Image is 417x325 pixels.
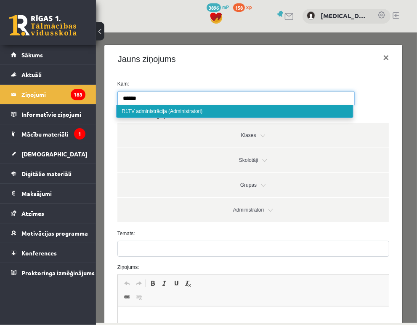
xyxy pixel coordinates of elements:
span: Mācību materiāli [21,130,68,138]
a: Motivācijas programma [11,223,85,243]
img: Nikita Ļahovs [307,11,315,20]
h4: Jauns ziņojums [22,20,80,33]
span: Atzīmes [21,210,44,217]
a: Отменить (Ctrl+Z) [25,245,37,256]
a: Grupas [21,140,293,165]
label: Izvēlies adresātu grupas: [15,80,300,87]
a: [MEDICAL_DATA][PERSON_NAME] [321,11,369,21]
span: Konferences [21,249,57,257]
legend: Ziņojumi [21,85,85,104]
a: Proktoringa izmēģinājums [11,263,85,282]
li: R1TV administrācija (Administratori) [21,73,257,85]
a: Klases [21,91,293,115]
span: Sākums [21,51,43,59]
a: Подчеркнутый (Ctrl+U) [74,245,86,256]
i: 1 [74,128,85,140]
a: Убрать форматирование [86,245,98,256]
span: 3896 [207,3,221,12]
a: Mācību materiāli [11,124,85,144]
a: Убрать ссылку [37,259,49,270]
a: Полужирный (Ctrl+B) [51,245,63,256]
a: [DEMOGRAPHIC_DATA] [11,144,85,164]
span: 158 [233,3,245,12]
span: Proktoringa izmēģinājums [21,269,95,277]
a: 158 xp [233,3,256,10]
span: [DEMOGRAPHIC_DATA] [21,150,88,158]
a: Повторить (Ctrl+Y) [37,245,49,256]
a: Informatīvie ziņojumi1 [11,105,85,124]
legend: Maksājumi [21,184,85,203]
legend: Informatīvie ziņojumi [21,105,85,124]
button: × [280,13,300,37]
span: Aktuāli [21,71,42,78]
a: Digitālie materiāli [11,164,85,183]
a: Atzīmes [11,204,85,223]
a: Konferences [11,243,85,263]
a: Rīgas 1. Tālmācības vidusskola [9,15,77,36]
span: mP [222,3,229,10]
label: Kam: [15,48,300,55]
a: 3896 mP [207,3,229,10]
label: Temats: [15,197,300,205]
a: Ziņojumi183 [11,85,85,104]
label: Ziņojums: [15,231,300,239]
a: Maksājumi [11,184,85,203]
a: Administratori [21,165,293,190]
a: Aktuāli [11,65,85,84]
a: Курсив (Ctrl+I) [63,245,74,256]
i: 183 [71,89,85,100]
a: Sākums [11,45,85,64]
span: Digitālie materiāli [21,170,72,177]
a: Skolotāji [21,115,293,140]
span: Motivācijas programma [21,229,88,237]
span: xp [246,3,252,10]
a: Вставить/Редактировать ссылку (Ctrl+K) [25,259,37,270]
